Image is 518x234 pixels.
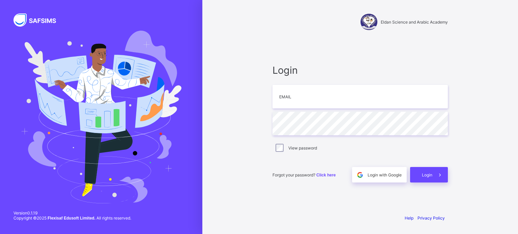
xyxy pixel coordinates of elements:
span: Version 0.1.19 [13,210,131,215]
span: Login with Google [368,172,402,177]
span: Copyright © 2025 All rights reserved. [13,215,131,221]
label: View password [288,145,317,151]
span: Forgot your password? [272,172,336,177]
span: Login [272,64,448,76]
a: Help [405,215,413,221]
span: Eldan Science and Arabic Academy [381,20,448,25]
img: SAFSIMS Logo [13,13,64,27]
img: Hero Image [21,31,181,203]
strong: Flexisaf Edusoft Limited. [48,216,95,221]
a: Privacy Policy [418,215,445,221]
img: google.396cfc9801f0270233282035f929180a.svg [356,171,364,179]
span: Login [422,172,432,177]
a: Click here [316,172,336,177]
